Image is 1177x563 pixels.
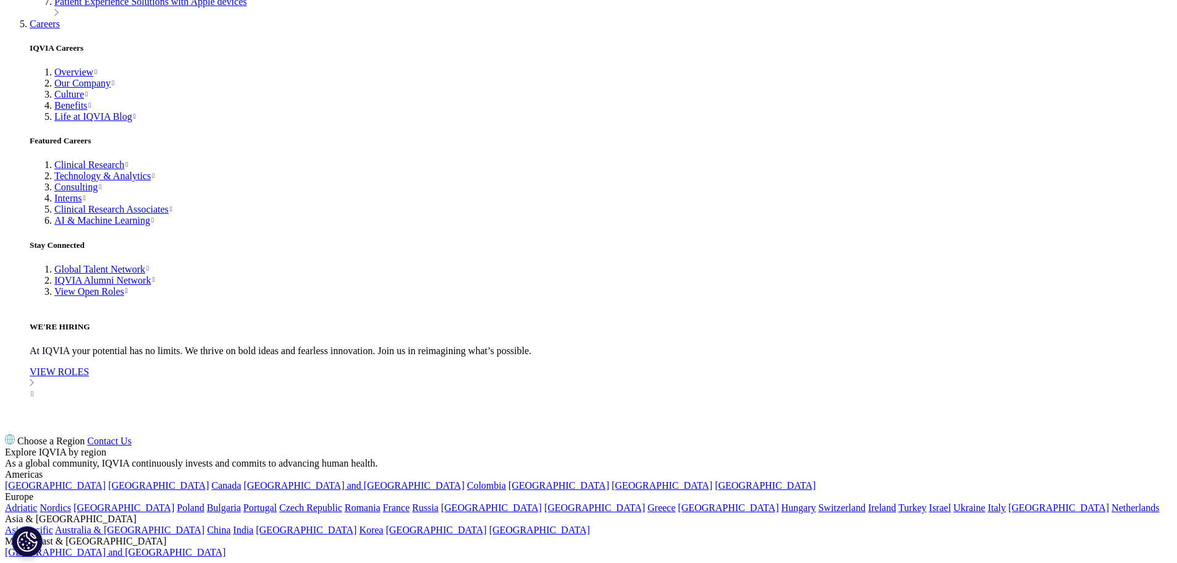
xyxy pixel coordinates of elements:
[54,67,97,77] a: Overview
[12,526,43,557] button: Cookies Settings
[5,458,1172,469] div: As a global community, IQVIA continuously invests and commits to advancing human health.
[5,525,53,535] a: Asia Pacific
[5,491,1172,502] div: Europe
[5,514,1172,525] div: Asia & [GEOGRAPHIC_DATA]
[207,502,241,513] a: Bulgaria
[345,502,381,513] a: Romania
[818,502,865,513] a: Switzerland
[54,193,86,203] a: Interns
[279,502,342,513] a: Czech Republic
[207,525,230,535] a: China
[233,525,253,535] a: India
[5,469,1172,480] div: Americas
[386,525,486,535] a: [GEOGRAPHIC_DATA]
[30,19,60,29] a: Careers
[54,159,128,170] a: Clinical Research
[177,502,204,513] a: Poland
[74,502,174,513] a: [GEOGRAPHIC_DATA]
[715,480,816,491] a: [GEOGRAPHIC_DATA]
[17,436,85,446] span: Choose a Region
[54,100,91,111] a: Benefits
[467,480,506,491] a: Colombia
[412,502,439,513] a: Russia
[243,480,464,491] a: [GEOGRAPHIC_DATA] and [GEOGRAPHIC_DATA]
[5,480,106,491] a: [GEOGRAPHIC_DATA]
[243,502,277,513] a: Portugal
[54,78,114,88] a: Our Company
[55,525,205,535] a: Australia & [GEOGRAPHIC_DATA]
[30,345,1172,357] p: At IQVIA your potential has no limits. We thrive on bold ideas and fearless innovation. Join us i...
[54,215,154,226] a: AI & Machine Learning
[1112,502,1159,513] a: Netherlands
[383,502,410,513] a: France
[108,480,209,491] a: [GEOGRAPHIC_DATA]
[54,182,101,192] a: Consulting
[87,436,132,446] a: Contact Us
[256,525,356,535] a: [GEOGRAPHIC_DATA]
[54,111,136,122] a: Life at IQVIA Blog
[5,547,226,557] a: [GEOGRAPHIC_DATA] and [GEOGRAPHIC_DATA]
[953,502,985,513] a: Ukraine
[489,525,590,535] a: [GEOGRAPHIC_DATA]
[54,275,155,286] a: IQVIA Alumni Network
[898,502,927,513] a: Turkey
[54,204,172,214] a: Clinical Research Associates
[781,502,816,513] a: Hungary
[359,525,383,535] a: Korea
[54,171,154,181] a: Technology & Analytics
[508,480,609,491] a: [GEOGRAPHIC_DATA]
[5,502,37,513] a: Adriatic
[30,43,1172,53] h5: IQVIA Careers
[678,502,778,513] a: [GEOGRAPHIC_DATA]
[5,447,1172,458] div: Explore IQVIA by region
[40,502,71,513] a: Nordics
[988,502,1006,513] a: Italy
[544,502,645,513] a: [GEOGRAPHIC_DATA]
[868,502,896,513] a: Ireland
[441,502,542,513] a: [GEOGRAPHIC_DATA]
[30,322,1172,332] h5: WE'RE HIRING
[648,502,675,513] a: Greece
[54,286,128,297] a: View Open Roles
[929,502,951,513] a: Israel
[211,480,241,491] a: Canada
[54,264,149,274] a: Global Talent Network
[30,136,1172,146] h5: Featured Careers
[5,536,1172,547] div: Middle East & [GEOGRAPHIC_DATA]
[30,240,1172,250] h5: Stay Connected
[612,480,712,491] a: [GEOGRAPHIC_DATA]
[30,366,1172,399] a: VIEW ROLES
[54,89,88,99] a: Culture
[1008,502,1109,513] a: [GEOGRAPHIC_DATA]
